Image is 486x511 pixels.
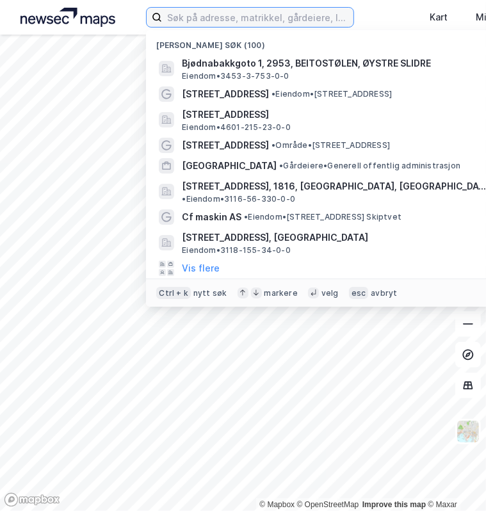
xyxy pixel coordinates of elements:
[4,492,60,507] a: Mapbox homepage
[362,500,426,509] a: Improve this map
[422,450,486,511] iframe: Chat Widget
[271,89,392,99] span: Eiendom • [STREET_ADDRESS]
[349,287,369,300] div: esc
[182,86,269,102] span: [STREET_ADDRESS]
[244,212,401,222] span: Eiendom • [STREET_ADDRESS] Skiptvet
[20,8,115,27] img: logo.a4113a55bc3d86da70a041830d287a7e.svg
[162,8,353,27] input: Søk på adresse, matrikkel, gårdeiere, leietakere eller personer
[271,140,275,150] span: •
[193,288,227,298] div: nytt søk
[182,209,241,225] span: Cf maskin AS
[371,288,397,298] div: avbryt
[182,71,289,81] span: Eiendom • 3453-3-753-0-0
[321,288,339,298] div: velg
[430,10,448,25] div: Kart
[279,161,460,171] span: Gårdeiere • Generell offentlig administrasjon
[182,261,220,276] button: Vis flere
[156,287,191,300] div: Ctrl + k
[244,212,248,222] span: •
[182,194,295,204] span: Eiendom • 3116-56-330-0-0
[456,419,480,444] img: Z
[264,288,298,298] div: markere
[182,122,291,133] span: Eiendom • 4601-215-23-0-0
[259,500,295,509] a: Mapbox
[182,138,269,153] span: [STREET_ADDRESS]
[279,161,283,170] span: •
[271,140,390,150] span: Område • [STREET_ADDRESS]
[297,500,359,509] a: OpenStreetMap
[182,245,291,255] span: Eiendom • 3118-155-34-0-0
[182,158,277,174] span: [GEOGRAPHIC_DATA]
[271,89,275,99] span: •
[182,194,186,204] span: •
